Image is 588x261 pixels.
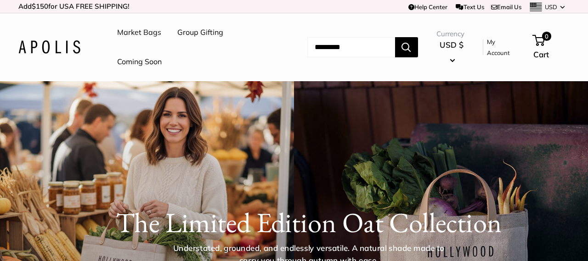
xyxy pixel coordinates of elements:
[545,3,557,11] span: USD
[440,40,464,50] span: USD $
[32,2,48,11] span: $150
[456,3,484,11] a: Text Us
[436,38,467,67] button: USD $
[436,28,467,40] span: Currency
[7,226,98,254] iframe: Sign Up via Text for Offers
[408,3,447,11] a: Help Center
[177,26,223,39] a: Group Gifting
[18,40,80,54] img: Apolis
[491,3,521,11] a: Email Us
[533,33,570,62] a: 0 Cart
[47,206,571,239] h1: The Limited Edition Oat Collection
[117,55,162,69] a: Coming Soon
[307,37,395,57] input: Search...
[395,37,418,57] button: Search
[117,26,161,39] a: Market Bags
[542,32,551,41] span: 0
[533,50,549,59] span: Cart
[487,36,517,59] a: My Account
